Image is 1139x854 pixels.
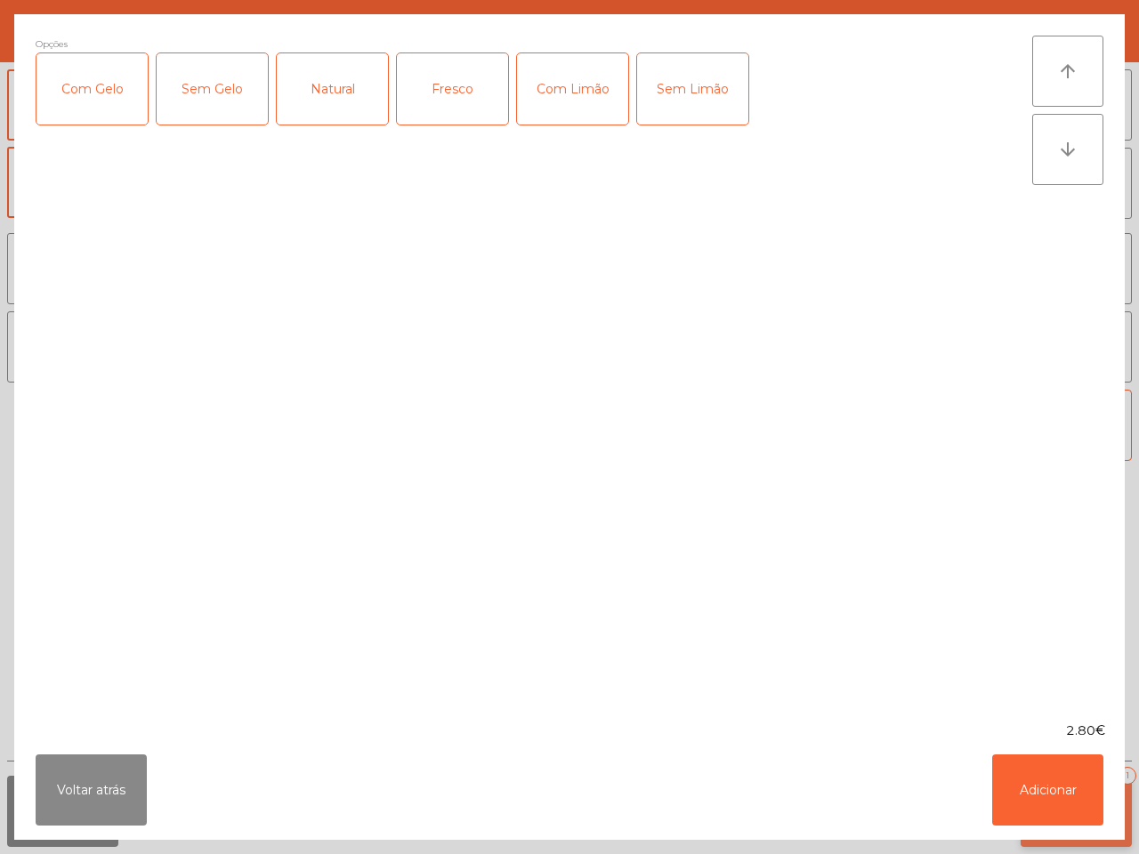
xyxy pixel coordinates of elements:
div: Sem Gelo [157,53,268,125]
button: Voltar atrás [36,754,147,826]
button: arrow_downward [1032,114,1103,185]
button: arrow_upward [1032,36,1103,107]
div: Natural [277,53,388,125]
div: Com Gelo [36,53,148,125]
div: 2.80€ [14,721,1125,740]
i: arrow_upward [1057,60,1078,82]
div: Fresco [397,53,508,125]
i: arrow_downward [1057,139,1078,160]
span: Opções [36,36,68,52]
button: Adicionar [992,754,1103,826]
div: Com Limão [517,53,628,125]
div: Sem Limão [637,53,748,125]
